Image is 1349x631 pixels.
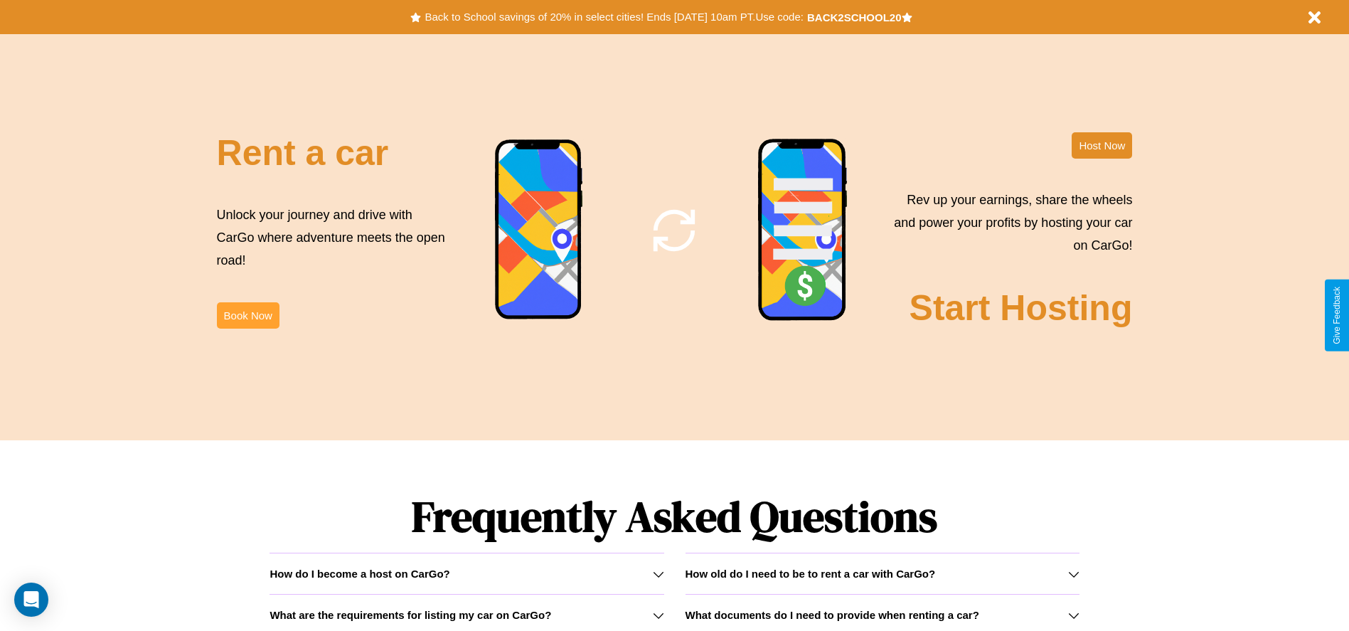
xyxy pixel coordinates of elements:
[270,568,449,580] h3: How do I become a host on CarGo?
[217,203,450,272] p: Unlock your journey and drive with CarGo where adventure meets the open road!
[217,132,389,174] h2: Rent a car
[807,11,902,23] b: BACK2SCHOOL20
[686,568,936,580] h3: How old do I need to be to rent a car with CarGo?
[757,138,848,323] img: phone
[421,7,806,27] button: Back to School savings of 20% in select cities! Ends [DATE] 10am PT.Use code:
[686,609,979,621] h3: What documents do I need to provide when renting a car?
[1332,287,1342,344] div: Give Feedback
[910,287,1133,329] h2: Start Hosting
[1072,132,1132,159] button: Host Now
[885,189,1132,258] p: Rev up your earnings, share the wheels and power your profits by hosting your car on CarGo!
[270,480,1079,553] h1: Frequently Asked Questions
[14,583,48,617] div: Open Intercom Messenger
[270,609,551,621] h3: What are the requirements for listing my car on CarGo?
[217,302,279,329] button: Book Now
[494,139,584,322] img: phone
